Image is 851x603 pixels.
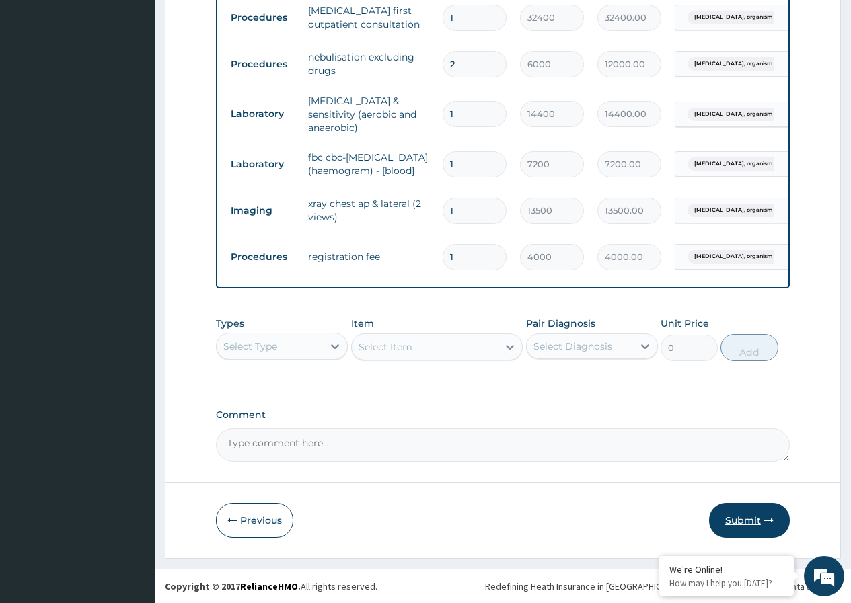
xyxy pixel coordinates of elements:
[688,157,812,171] span: [MEDICAL_DATA], organism unspecifie...
[301,144,436,184] td: fbc cbc-[MEDICAL_DATA] (haemogram) - [blood]
[216,503,293,538] button: Previous
[720,334,778,361] button: Add
[688,204,812,217] span: [MEDICAL_DATA], organism unspecifie...
[669,577,784,589] p: How may I help you today?
[688,57,812,71] span: [MEDICAL_DATA], organism unspecifie...
[688,11,812,24] span: [MEDICAL_DATA], organism unspecifie...
[70,75,226,93] div: Chat with us now
[224,245,301,270] td: Procedures
[216,318,244,329] label: Types
[301,87,436,141] td: [MEDICAL_DATA] & sensitivity (aerobic and anaerobic)
[155,569,851,603] footer: All rights reserved.
[661,317,709,330] label: Unit Price
[224,5,301,30] td: Procedures
[216,409,790,421] label: Comment
[301,190,436,231] td: xray chest ap & lateral (2 views)
[165,580,301,592] strong: Copyright © 2017 .
[351,317,374,330] label: Item
[240,580,298,592] a: RelianceHMO
[688,250,812,264] span: [MEDICAL_DATA], organism unspecifie...
[709,503,790,538] button: Submit
[224,152,301,177] td: Laboratory
[221,7,253,39] div: Minimize live chat window
[224,52,301,77] td: Procedures
[526,317,595,330] label: Pair Diagnosis
[301,44,436,84] td: nebulisation excluding drugs
[7,367,256,414] textarea: Type your message and hit 'Enter'
[224,102,301,126] td: Laboratory
[688,108,812,121] span: [MEDICAL_DATA], organism unspecifie...
[223,339,277,353] div: Select Type
[485,579,841,593] div: Redefining Heath Insurance in [GEOGRAPHIC_DATA] using Telemedicine and Data Science!
[533,339,612,353] div: Select Diagnosis
[224,198,301,223] td: Imaging
[78,169,186,305] span: We're online!
[301,243,436,270] td: registration fee
[669,563,784,575] div: We're Online!
[25,67,54,101] img: d_794563401_company_1708531726252_794563401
